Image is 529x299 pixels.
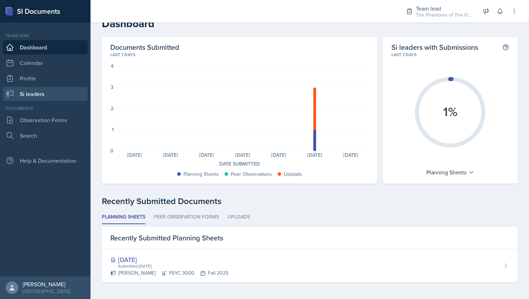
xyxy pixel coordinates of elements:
div: [DATE] [261,153,297,157]
li: Planning Sheets [102,210,145,224]
a: Observation Forms [3,113,88,127]
a: Si leaders [3,87,88,101]
div: [DATE] [225,153,261,157]
h2: Si leaders with Submissions [391,43,478,52]
a: Profile [3,71,88,85]
div: Team lead [416,4,472,13]
a: Search [3,128,88,143]
div: Recently Submitted Planning Sheets [102,227,518,249]
text: 1% [443,102,458,121]
div: [DATE] [297,153,333,157]
div: Uploads [284,171,302,178]
div: 0 [110,148,114,153]
div: 3 [111,85,114,90]
div: [PERSON_NAME] [23,281,70,288]
div: Team lead [3,32,88,39]
div: 4 [111,64,114,68]
div: The Phantoms of The Opera / Fall 2025 [416,11,472,19]
li: Uploads [227,210,250,224]
div: Date Submitted [110,160,369,168]
div: [GEOGRAPHIC_DATA] [23,288,70,295]
div: Documents [3,105,88,112]
div: Last 7 days [391,52,509,58]
div: Planning Sheets [184,171,219,178]
div: Peer Observations [231,171,272,178]
li: Peer Observation Forms [154,210,219,224]
a: Calendar [3,56,88,70]
div: Recently Submitted Documents [102,195,518,208]
div: [DATE] [152,153,188,157]
div: [DATE] [188,153,225,157]
h2: Documents Submitted [110,43,369,52]
div: Last 7 days [110,52,369,58]
div: [PERSON_NAME] PSYC 3000 Fall 2025 [110,269,228,277]
div: 2 [111,106,114,111]
a: [DATE] Submitted [DATE] [PERSON_NAME]PSYC 3000Fall 2025 [102,249,518,282]
div: [DATE] [110,255,228,264]
div: [DATE] [116,153,152,157]
div: Planning Sheets [423,167,478,178]
div: 1 [112,127,114,132]
div: [DATE] [333,153,369,157]
a: Dashboard [3,40,88,54]
h2: Dashboard [102,17,518,30]
div: Submitted [DATE] [117,263,228,269]
div: Help & Documentation [3,154,88,168]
